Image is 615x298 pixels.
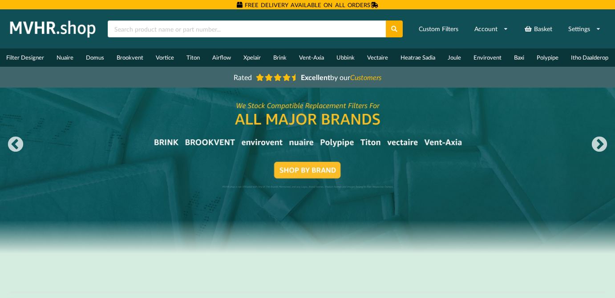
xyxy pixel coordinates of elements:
[267,48,293,67] a: Brink
[108,20,386,37] input: Search product name or part number...
[413,21,464,37] a: Custom Filters
[6,18,100,40] img: mvhr.shop.png
[180,48,206,67] a: Titon
[350,73,381,81] i: Customers
[50,48,80,67] a: Nuaire
[301,73,330,81] b: Excellent
[293,48,330,67] a: Vent-Axia
[7,136,24,154] button: Previous
[234,73,252,81] span: Rated
[530,48,565,67] a: Polypipe
[237,48,267,67] a: Xpelair
[110,48,150,67] a: Brookvent
[591,136,608,154] button: Next
[227,70,388,85] a: Rated Excellentby ourCustomers
[467,48,508,67] a: Envirovent
[508,48,530,67] a: Baxi
[150,48,180,67] a: Vortice
[469,21,514,37] a: Account
[206,48,237,67] a: Airflow
[80,48,110,67] a: Domus
[518,21,558,37] a: Basket
[330,48,361,67] a: Ubbink
[565,48,615,67] a: Itho Daalderop
[441,48,467,67] a: Joule
[562,21,607,37] a: Settings
[394,48,441,67] a: Heatrae Sadia
[361,48,394,67] a: Vectaire
[301,73,381,81] span: by our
